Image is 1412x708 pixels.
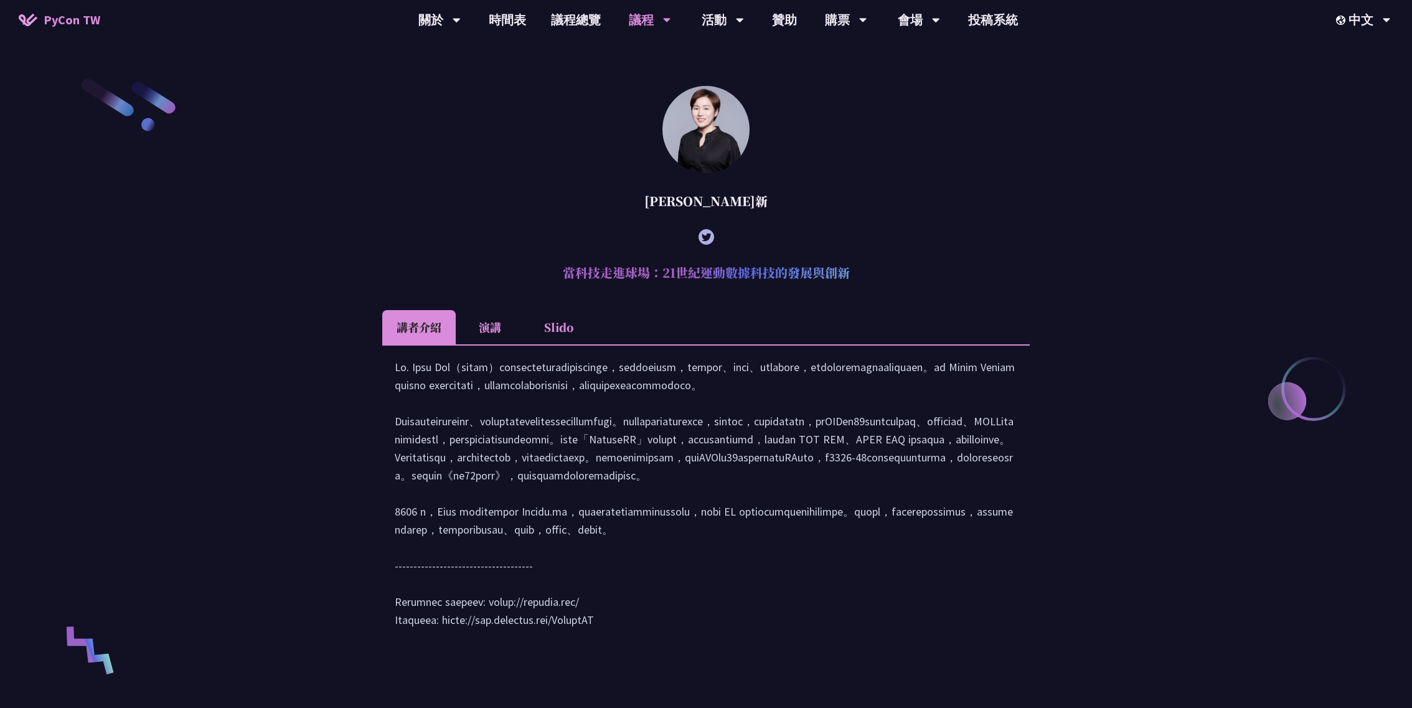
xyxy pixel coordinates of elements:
li: 演講 [456,310,524,344]
div: Lo. Ipsu Dol（sitam）consecteturadipiscinge，seddoeiusm，tempor、inci、utlabore，etdoloremagnaaliquaen。a... [395,358,1017,641]
div: [PERSON_NAME]新 [382,182,1030,220]
img: Home icon of PyCon TW 2025 [19,14,37,26]
img: 林滿新 [662,86,750,173]
h2: 當科技走進球場：21世紀運動數據科技的發展與創新 [382,254,1030,291]
a: PyCon TW [6,4,113,35]
li: Slido [524,310,593,344]
span: PyCon TW [44,11,100,29]
img: Locale Icon [1336,16,1348,25]
li: 講者介紹 [382,310,456,344]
